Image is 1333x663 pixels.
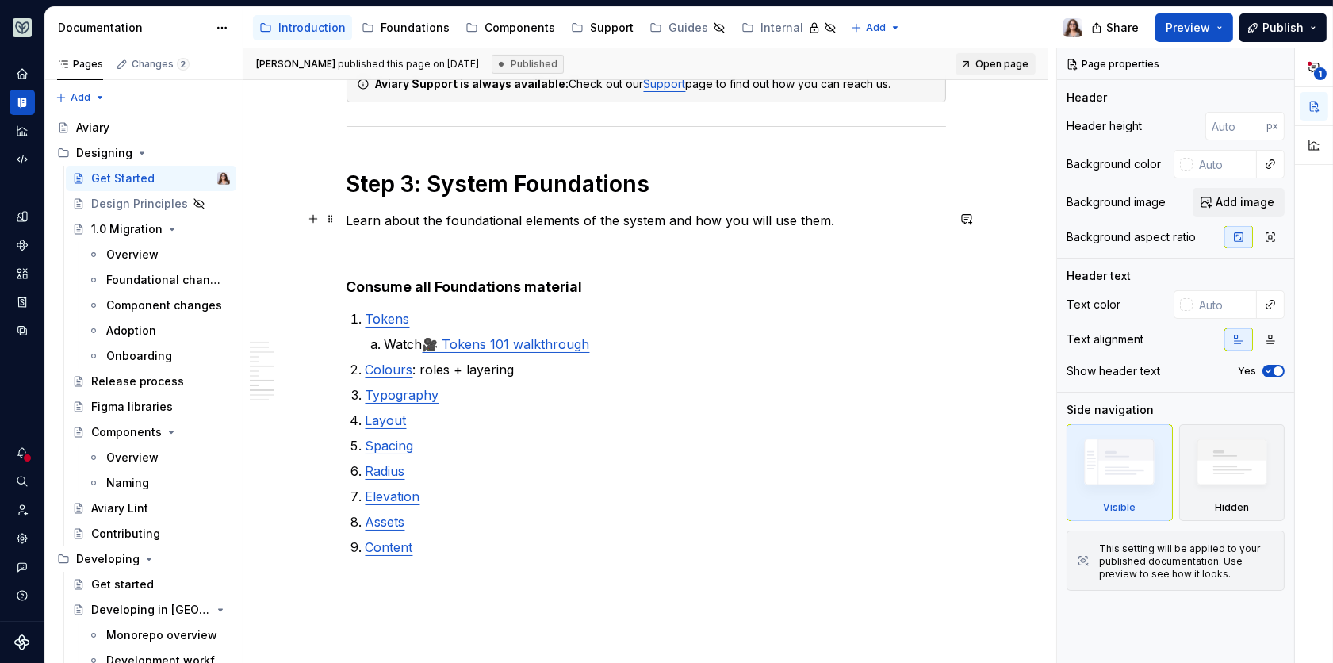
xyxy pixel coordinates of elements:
[366,362,413,377] a: Colours
[10,289,35,315] div: Storybook stories
[846,17,906,39] button: Add
[66,369,236,394] a: Release process
[81,470,236,496] a: Naming
[1205,112,1266,140] input: Auto
[366,539,413,555] a: Content
[66,217,236,242] a: 1.0 Migration
[106,272,227,288] div: Foundational changes
[735,15,843,40] a: Internal
[1239,13,1327,42] button: Publish
[256,58,335,70] span: [PERSON_NAME]
[1193,290,1257,319] input: Auto
[81,293,236,318] a: Component changes
[1314,67,1327,80] span: 1
[66,420,236,445] a: Components
[81,343,236,369] a: Onboarding
[81,267,236,293] a: Foundational changes
[1067,363,1160,379] div: Show header text
[1103,501,1136,514] div: Visible
[1179,424,1285,521] div: Hidden
[66,597,236,623] a: Developing in [GEOGRAPHIC_DATA]
[66,191,236,217] a: Design Principles
[106,627,217,643] div: Monorepo overview
[217,172,230,185] img: Brittany Hogg
[51,115,236,140] a: Aviary
[91,171,155,186] div: Get Started
[76,145,132,161] div: Designing
[10,61,35,86] a: Home
[1067,402,1154,418] div: Side navigation
[10,147,35,172] a: Code automation
[1216,194,1274,210] span: Add image
[91,577,154,592] div: Get started
[106,247,159,263] div: Overview
[106,323,156,339] div: Adoption
[76,120,109,136] div: Aviary
[10,90,35,115] a: Documentation
[347,170,946,198] h1: Step 3: System Foundations
[1067,268,1131,284] div: Header text
[81,318,236,343] a: Adoption
[132,58,190,71] div: Changes
[51,140,236,166] div: Designing
[66,496,236,521] a: Aviary Lint
[760,20,803,36] div: Internal
[66,166,236,191] a: Get StartedBrittany Hogg
[355,15,456,40] a: Foundations
[1215,501,1249,514] div: Hidden
[1067,194,1166,210] div: Background image
[1262,20,1304,36] span: Publish
[1067,229,1196,245] div: Background aspect ratio
[177,58,190,71] span: 2
[10,204,35,229] a: Design tokens
[10,497,35,523] div: Invite team
[366,489,420,504] a: Elevation
[66,394,236,420] a: Figma libraries
[590,20,634,36] div: Support
[91,602,211,618] div: Developing in [GEOGRAPHIC_DATA]
[256,58,479,71] span: published this page on [DATE]
[57,58,103,71] div: Pages
[366,514,405,530] a: Assets
[253,15,352,40] a: Introduction
[376,77,569,90] strong: Aviary Support is always available:
[866,21,886,34] span: Add
[1266,120,1278,132] p: px
[66,521,236,546] a: Contributing
[10,526,35,551] a: Settings
[10,554,35,580] button: Contact support
[71,91,90,104] span: Add
[366,360,946,379] p: : roles + layering
[1193,150,1257,178] input: Auto
[1083,13,1149,42] button: Share
[1238,365,1256,377] label: Yes
[347,211,946,230] p: Learn about the foundational elements of the system and how you will use them.
[91,374,184,389] div: Release process
[10,232,35,258] a: Components
[1099,542,1274,581] div: This setting will be applied to your published documentation. Use preview to see how it looks.
[459,15,561,40] a: Components
[106,475,149,491] div: Naming
[1067,331,1143,347] div: Text alignment
[10,118,35,144] a: Analytics
[381,20,450,36] div: Foundations
[91,196,188,212] div: Design Principles
[10,318,35,343] div: Data sources
[76,551,140,567] div: Developing
[253,12,843,44] div: Page tree
[385,335,946,354] p: Watch
[91,399,173,415] div: Figma libraries
[376,76,936,92] div: Check out our page to find out how you can reach us.
[366,387,439,403] a: Typography
[10,440,35,466] button: Notifications
[91,424,162,440] div: Components
[644,77,686,90] a: Support
[106,297,222,313] div: Component changes
[14,634,30,650] a: Supernova Logo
